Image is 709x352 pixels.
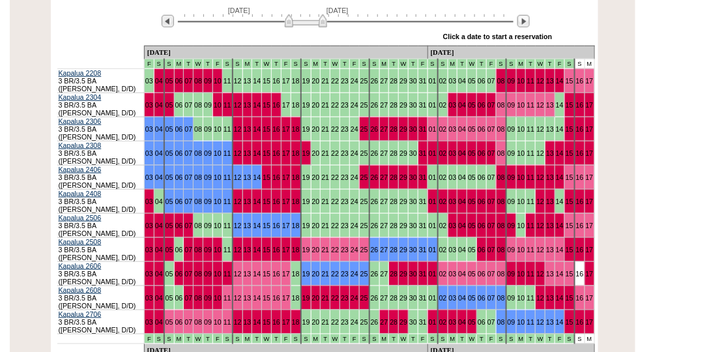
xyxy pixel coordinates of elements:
a: 17 [282,173,290,181]
a: 18 [292,125,300,133]
a: 12 [234,173,242,181]
a: 24 [351,246,358,254]
a: 11 [527,77,534,85]
a: 14 [253,198,261,205]
a: 16 [576,125,584,133]
a: 05 [166,125,173,133]
a: 12 [536,198,544,205]
a: 31 [419,149,427,157]
a: 11 [527,246,534,254]
a: 17 [586,198,594,205]
a: 06 [478,270,485,278]
a: 08 [194,173,202,181]
a: 03 [449,125,457,133]
a: 28 [390,173,398,181]
a: 04 [155,222,163,229]
a: 13 [244,101,252,109]
a: 23 [341,294,349,302]
a: 07 [184,198,192,205]
a: 06 [478,222,485,229]
a: 17 [586,222,594,229]
a: 29 [399,246,407,254]
a: 28 [390,125,398,133]
a: 14 [556,246,564,254]
a: 09 [204,77,212,85]
a: 03 [145,294,153,302]
a: 26 [371,173,379,181]
a: 16 [272,222,280,229]
a: 21 [321,270,329,278]
a: 04 [458,222,466,229]
a: 22 [331,294,339,302]
a: 07 [487,101,495,109]
a: 25 [360,173,368,181]
a: 30 [409,125,417,133]
a: 15 [263,149,270,157]
a: 15 [566,173,573,181]
a: 14 [253,173,261,181]
a: 12 [234,246,242,254]
a: 11 [224,101,231,109]
a: 12 [536,173,544,181]
a: 11 [224,173,231,181]
a: 07 [487,222,495,229]
a: 09 [204,294,212,302]
a: 17 [586,246,594,254]
a: 17 [586,125,594,133]
a: 05 [166,77,173,85]
a: 10 [214,101,222,109]
a: 09 [508,101,515,109]
a: 09 [508,173,515,181]
a: 21 [321,294,329,302]
a: 04 [458,125,466,133]
a: 08 [194,270,202,278]
a: 18 [292,198,300,205]
a: 04 [155,246,163,254]
a: 08 [497,125,505,133]
a: 15 [263,125,270,133]
a: 04 [155,77,163,85]
a: Kapalua 2608 [59,286,102,294]
a: 17 [282,149,290,157]
a: Kapalua 2606 [59,262,102,270]
a: 13 [244,222,252,229]
a: 01 [429,198,437,205]
a: 06 [175,125,183,133]
a: 15 [263,198,270,205]
a: 03 [145,246,153,254]
img: Next [517,15,530,27]
a: 14 [253,125,261,133]
a: 17 [282,246,290,254]
a: 15 [263,246,270,254]
a: 16 [272,125,280,133]
a: 16 [272,101,280,109]
a: 13 [244,246,252,254]
a: 16 [576,173,584,181]
a: Kapalua 2308 [59,141,102,149]
a: 04 [458,101,466,109]
a: 17 [282,270,290,278]
a: 04 [155,294,163,302]
a: 31 [419,246,427,254]
a: 09 [204,173,212,181]
a: 13 [244,198,252,205]
a: 08 [497,173,505,181]
a: 29 [399,125,407,133]
a: 15 [566,270,573,278]
a: 28 [390,270,398,278]
a: 19 [302,270,310,278]
a: 12 [536,270,544,278]
a: 07 [184,246,192,254]
a: 17 [586,149,594,157]
a: 07 [487,125,495,133]
a: 14 [253,270,261,278]
a: 05 [468,222,476,229]
a: 10 [214,270,222,278]
a: 10 [517,173,525,181]
a: 27 [381,246,388,254]
a: 14 [253,222,261,229]
a: Kapalua 2304 [59,93,102,101]
a: 15 [566,246,573,254]
a: 15 [263,173,270,181]
a: 10 [517,101,525,109]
